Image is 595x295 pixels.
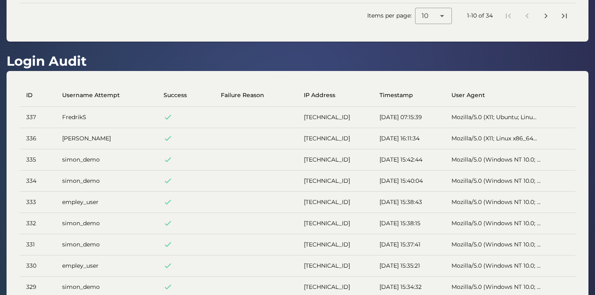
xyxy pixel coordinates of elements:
td: [DATE] 15:40:04 [373,171,445,192]
span: 10 [422,11,429,21]
span: Mozilla/5.0 (X11; Ubuntu; Linu... [451,113,537,121]
span: Mozilla/5.0 (X11; Linux x86_64... [451,135,537,142]
td: [DATE] 15:35:21 [373,255,445,277]
td: 337 [20,107,56,128]
td: [DATE] 15:42:44 [373,149,445,171]
button: Last page [557,9,572,23]
span: Mozilla/5.0 (Windows NT 10.0; ... [451,262,541,269]
span: Items per page: [367,11,415,20]
td: empley_user [56,255,157,277]
span: Failure Reason [221,91,264,100]
nav: Pagination Navigation [499,7,574,25]
td: simon_demo [56,234,157,255]
td: 335 [20,149,56,171]
span: Mozilla/5.0 (Windows NT 10.0; ... [451,177,541,184]
td: empley_user [56,192,157,213]
span: IP Address [304,91,335,100]
span: Username Attempt [62,91,120,100]
td: [DATE] 15:38:43 [373,192,445,213]
td: 332 [20,213,56,234]
span: User Agent [451,91,485,100]
td: FredrikS [56,107,157,128]
td: simon_demo [56,171,157,192]
td: [TECHNICAL_ID] [297,255,373,277]
span: Success [164,91,187,100]
td: [TECHNICAL_ID] [297,234,373,255]
td: 331 [20,234,56,255]
td: [TECHNICAL_ID] [297,149,373,171]
span: Mozilla/5.0 (Windows NT 10.0; ... [451,283,541,291]
td: [TECHNICAL_ID] [297,128,373,149]
td: [DATE] 07:15:39 [373,107,445,128]
span: Mozilla/5.0 (Windows NT 10.0; ... [451,220,541,227]
div: 1-10 of 34 [467,11,493,20]
td: [DATE] 15:37:41 [373,234,445,255]
td: [TECHNICAL_ID] [297,192,373,213]
span: Mozilla/5.0 (Windows NT 10.0; ... [451,156,541,163]
td: 333 [20,192,56,213]
td: 334 [20,171,56,192]
td: [TECHNICAL_ID] [297,107,373,128]
span: Mozilla/5.0 (Windows NT 10.0; ... [451,241,541,248]
h1: Login Audit [7,51,87,71]
td: simon_demo [56,213,157,234]
td: [TECHNICAL_ID] [297,171,373,192]
td: simon_demo [56,149,157,171]
td: [PERSON_NAME] [56,128,157,149]
td: 336 [20,128,56,149]
button: Next page [539,9,553,23]
td: 330 [20,255,56,277]
td: [TECHNICAL_ID] [297,213,373,234]
td: [DATE] 16:11:34 [373,128,445,149]
span: Mozilla/5.0 (Windows NT 10.0; ... [451,198,541,206]
span: Timestamp [379,91,413,100]
span: ID [26,91,33,100]
td: [DATE] 15:38:15 [373,213,445,234]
